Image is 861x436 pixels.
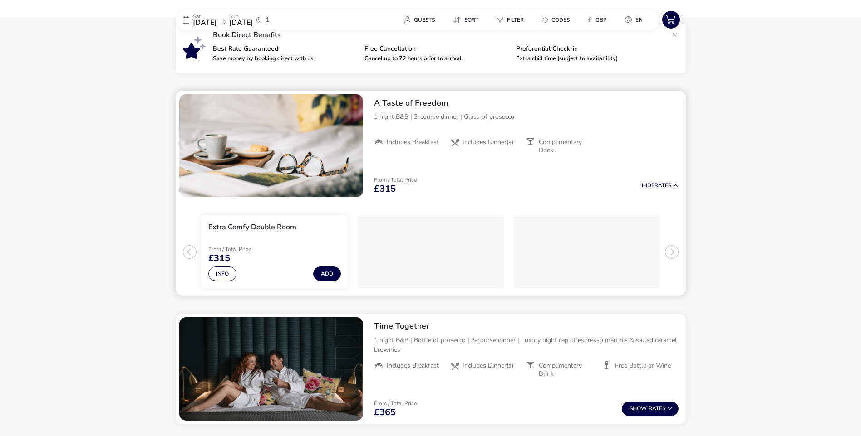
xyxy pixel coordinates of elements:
[213,46,357,52] p: Best Rate Guaranteed
[462,362,513,370] span: Includes Dinner(s)
[446,13,489,26] naf-pibe-menu-bar-item: Sort
[364,56,509,62] p: Cancel up to 72 hours prior to arrival
[374,177,417,183] p: From / Total Price
[630,406,649,412] span: Show
[615,362,671,370] span: Free Bottle of Wine
[535,13,581,26] naf-pibe-menu-bar-item: Codes
[581,13,618,26] naf-pibe-menu-bar-item: £GBP
[618,13,650,26] button: en
[179,317,363,421] swiper-slide: 1 / 1
[313,266,341,281] button: Add
[507,16,524,24] span: Filter
[374,335,679,354] p: 1 night B&B | Bottle of prosecco | 3-course dinner | Luxury night cap of espresso martinis & salt...
[364,46,509,52] p: Free Cancellation
[387,362,439,370] span: Includes Breakfast
[581,13,614,26] button: £GBP
[551,16,570,24] span: Codes
[208,223,296,232] h3: Extra Comfy Double Room
[208,254,230,263] span: £315
[535,13,577,26] button: Codes
[489,13,535,26] naf-pibe-menu-bar-item: Filter
[414,16,435,24] span: Guests
[595,16,607,24] span: GBP
[642,182,654,189] span: Hide
[374,184,396,194] span: £315
[539,138,595,155] span: Complimentary Drink
[635,16,643,24] span: en
[208,266,236,281] button: Info
[489,13,531,26] button: Filter
[193,14,216,19] p: Sat
[266,16,270,24] span: 1
[516,56,660,62] p: Extra chill time (subject to availability)
[193,18,216,28] span: [DATE]
[367,314,686,385] div: Time Together1 night B&B | Bottle of prosecco | 3-course dinner | Luxury night cap of espresso ma...
[229,18,253,28] span: [DATE]
[213,31,668,39] p: Book Direct Benefits
[179,94,363,198] swiper-slide: 1 / 1
[462,138,513,146] span: Includes Dinner(s)
[387,138,439,146] span: Includes Breakfast
[588,15,592,24] i: £
[208,247,273,252] p: From / Total Price
[374,112,679,121] p: 1 night B&B | 3-course dinner | Glass of prosecco
[367,91,686,162] div: A Taste of Freedom1 night B&B | 3-course dinner | Glass of proseccoIncludes BreakfastIncludes Din...
[213,56,357,62] p: Save money by booking direct with us
[374,401,417,406] p: From / Total Price
[642,183,679,189] button: HideRates
[397,13,446,26] naf-pibe-menu-bar-item: Guests
[622,402,679,416] button: ShowRates
[509,212,665,292] swiper-slide: 3 / 3
[539,362,595,378] span: Complimentary Drink
[197,212,353,292] swiper-slide: 1 / 3
[374,98,679,108] h2: A Taste of Freedom
[618,13,654,26] naf-pibe-menu-bar-item: en
[397,13,442,26] button: Guests
[516,46,660,52] p: Preferential Check-in
[353,212,509,292] swiper-slide: 2 / 3
[374,321,679,331] h2: Time Together
[446,13,486,26] button: Sort
[176,9,312,30] div: Sat[DATE]Sun[DATE]1
[229,14,253,19] p: Sun
[374,408,396,417] span: £365
[464,16,478,24] span: Sort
